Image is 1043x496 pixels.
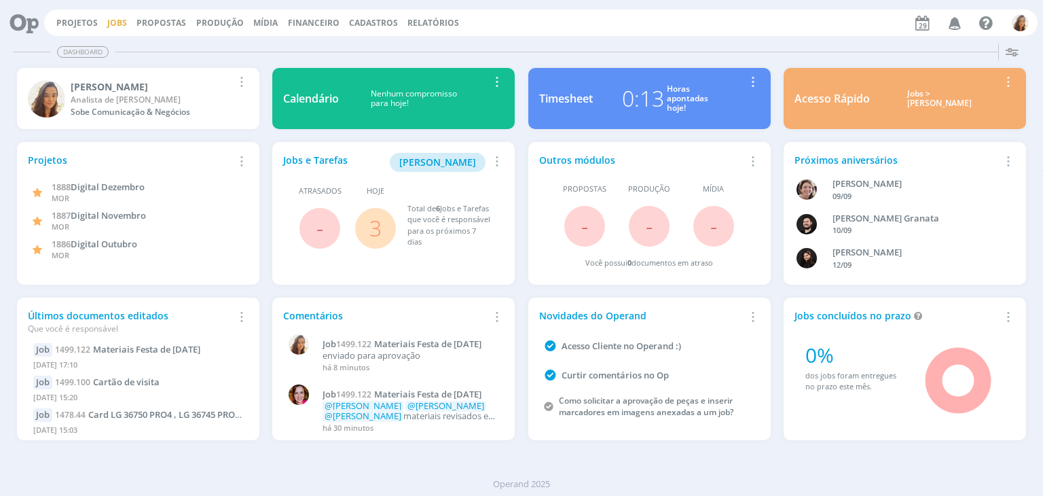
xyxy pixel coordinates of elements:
[192,18,248,29] button: Produção
[283,90,339,107] div: Calendário
[562,340,681,352] a: Acesso Cliente no Operand :)
[17,68,259,129] a: V[PERSON_NAME]Analista de [PERSON_NAME]Sobe Comunicação & Negócios
[284,18,344,29] button: Financeiro
[581,211,588,241] span: -
[710,211,717,241] span: -
[55,344,90,355] span: 1499.122
[339,89,488,109] div: Nenhum compromisso para hoje!
[323,401,497,422] p: materiais revisados e ok na pasta
[794,90,870,107] div: Acesso Rápido
[323,339,497,350] a: Job1499.122Materiais Festa de [DATE]
[336,389,371,400] span: 1499.122
[28,80,65,118] img: V
[52,18,102,29] button: Projetos
[403,18,463,29] button: Relatórios
[367,185,384,197] span: Hoje
[253,17,278,29] a: Mídia
[71,238,137,250] span: Digital Outubro
[323,351,497,361] p: enviado para aprovação
[288,17,340,29] a: Financeiro
[71,209,146,222] span: Digital Novembro
[52,238,71,250] span: 1886
[374,338,481,350] span: Materiais Festa de Natal 2025
[336,338,371,350] span: 1499.122
[1012,14,1029,31] img: V
[283,153,488,172] div: Jobs e Tarefas
[52,209,71,222] span: 1887
[33,343,52,357] div: Job
[794,153,1000,167] div: Próximos aniversários
[369,213,382,243] a: 3
[407,400,484,412] span: @[PERSON_NAME]
[559,395,733,418] a: Como solicitar a aprovação de peças e inserir marcadores em imagens anexadas a um job?
[797,179,817,200] img: A
[407,17,459,29] a: Relatórios
[33,357,243,376] div: [DATE] 17:10
[407,203,491,248] div: Total de Jobs e Tarefas que você é responsável para os próximos 7 dias
[528,68,771,129] a: Timesheet0:13Horasapontadashoje!
[832,225,852,235] span: 10/09
[55,343,200,355] a: 1499.122Materiais Festa de [DATE]
[832,260,852,270] span: 12/09
[316,213,323,243] span: -
[52,237,137,250] a: 1886Digital Outubro
[627,258,632,268] span: 0
[299,185,342,197] span: Atrasados
[289,334,309,355] img: V
[323,362,369,372] span: há 8 minutos
[56,17,98,29] a: Projetos
[196,17,244,29] a: Produção
[628,183,670,195] span: Produção
[71,181,145,193] span: Digital Dezembro
[562,369,669,381] a: Curtir comentários no Op
[52,193,69,203] span: MOR
[436,203,440,213] span: 6
[539,90,593,107] div: Timesheet
[71,94,233,106] div: Analista de Atendimento - Jr
[283,308,488,323] div: Comentários
[71,79,233,94] div: Vanessa Feron
[136,17,186,29] span: Propostas
[93,376,160,388] span: Cartão de visita
[52,222,69,232] span: MOR
[390,155,486,168] a: [PERSON_NAME]
[703,183,724,195] span: Mídia
[323,389,497,400] a: Job1499.122Materiais Festa de [DATE]
[797,248,817,268] img: L
[349,17,398,29] span: Cadastros
[374,388,481,400] span: Materiais Festa de Natal 2025
[585,258,713,269] div: Você possui documentos em atraso
[805,370,907,393] div: dos jobs foram entregues no prazo este mês.
[93,343,200,355] span: Materiais Festa de Natal 2025
[390,153,486,172] button: [PERSON_NAME]
[55,408,310,421] a: 1478.44Card LG 36750 PRO4 , LG 36745 PRO4 e LG 36790 PRO3
[797,214,817,234] img: B
[33,422,243,442] div: [DATE] 15:03
[249,18,282,29] button: Mídia
[28,308,233,335] div: Últimos documentos editados
[805,340,907,370] div: 0%
[57,46,109,58] span: Dashboard
[832,212,1000,226] div: Bruno Corralo Granata
[28,153,233,167] div: Projetos
[539,153,744,167] div: Outros módulos
[880,89,1000,109] div: Jobs > [PERSON_NAME]
[325,410,401,422] span: @[PERSON_NAME]
[52,209,146,222] a: 1887Digital Novembro
[52,181,71,193] span: 1888
[832,177,1000,191] div: Aline Beatriz Jackisch
[832,191,852,201] span: 09/09
[323,423,373,433] span: há 30 minutos
[132,18,190,29] button: Propostas
[622,82,664,115] div: 0:13
[1011,11,1029,35] button: V
[345,18,402,29] button: Cadastros
[33,376,52,389] div: Job
[107,17,127,29] a: Jobs
[55,376,160,388] a: 1499.100Cartão de visita
[28,323,233,335] div: Que você é responsável
[55,409,86,421] span: 1478.44
[399,156,476,169] span: [PERSON_NAME]
[52,250,69,260] span: MOR
[646,211,653,241] span: -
